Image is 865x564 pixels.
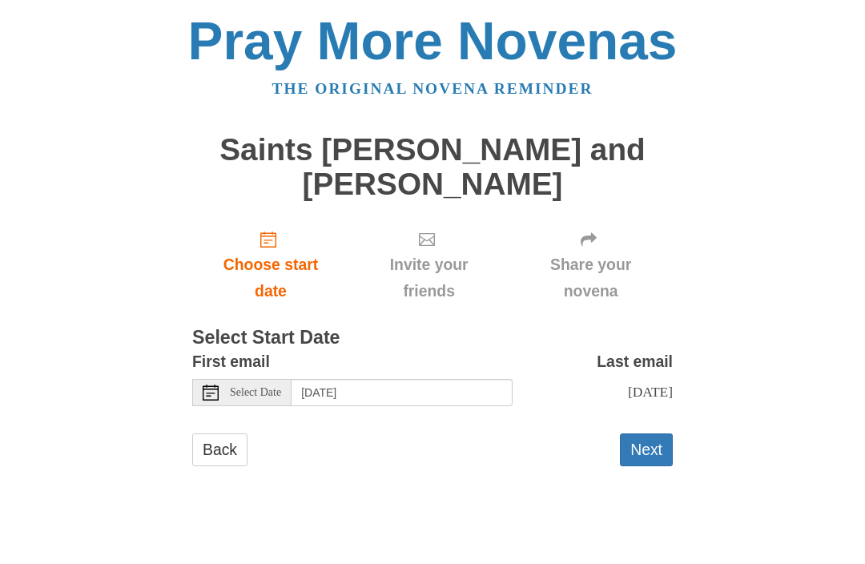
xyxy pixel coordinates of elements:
span: Choose start date [208,252,333,304]
span: Select Date [230,387,281,398]
button: Next [620,433,673,466]
a: Back [192,433,247,466]
a: The original novena reminder [272,80,593,97]
div: Click "Next" to confirm your start date first. [349,217,509,312]
span: [DATE] [628,384,673,400]
h1: Saints [PERSON_NAME] and [PERSON_NAME] [192,133,673,201]
div: Click "Next" to confirm your start date first. [509,217,673,312]
a: Choose start date [192,217,349,312]
label: Last email [597,348,673,375]
label: First email [192,348,270,375]
a: Pray More Novenas [188,11,678,70]
span: Invite your friends [365,252,493,304]
span: Share your novena [525,252,657,304]
h3: Select Start Date [192,328,673,348]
